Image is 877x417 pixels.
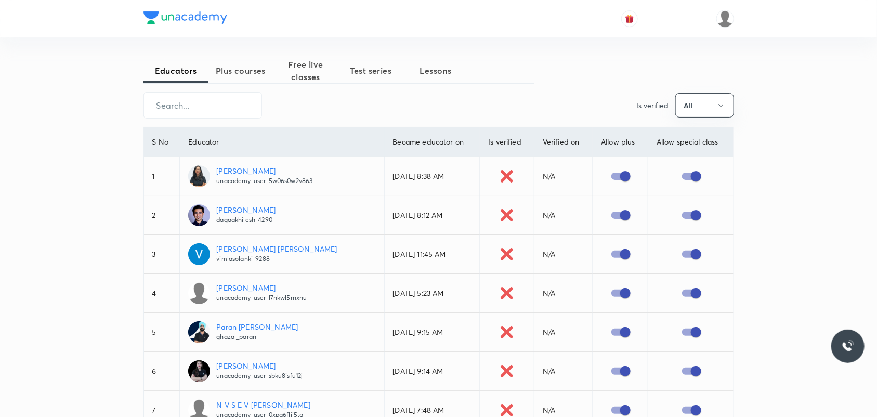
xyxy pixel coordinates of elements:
[144,157,180,196] td: 1
[384,196,480,235] td: [DATE] 8:12 AM
[534,127,593,157] th: Verified on
[534,235,593,274] td: N/A
[216,332,298,342] p: ghazal_paran
[842,340,854,353] img: ttu
[625,14,634,23] img: avatar
[384,235,480,274] td: [DATE] 11:45 AM
[144,352,180,391] td: 6
[534,274,593,313] td: N/A
[621,10,638,27] button: avatar
[144,127,180,157] th: S No
[216,204,276,215] p: [PERSON_NAME]
[716,10,734,28] img: Sudipta Bose
[648,127,734,157] th: Allow special class
[534,157,593,196] td: N/A
[534,313,593,352] td: N/A
[188,321,375,343] a: Paran [PERSON_NAME]ghazal_paran
[188,243,375,265] a: [PERSON_NAME] [PERSON_NAME]vimlasolanki-9288
[216,282,307,293] p: [PERSON_NAME]
[675,93,734,118] button: All
[188,282,375,304] a: [PERSON_NAME]unacademy-user-l7nkwl5rnxnu
[637,100,669,111] p: Is verified
[216,176,312,186] p: unacademy-user-5w06s0w2v863
[384,313,480,352] td: [DATE] 9:15 AM
[216,360,303,371] p: [PERSON_NAME]
[208,64,273,77] span: Plus courses
[273,58,338,83] span: Free live classes
[143,11,227,27] a: Company Logo
[188,360,375,382] a: [PERSON_NAME]unacademy-user-sbku8isfu12j
[534,196,593,235] td: N/A
[216,254,337,264] p: vimlasolanki-9288
[593,127,648,157] th: Allow plus
[143,64,208,77] span: Educators
[188,165,375,187] a: [PERSON_NAME]unacademy-user-5w06s0w2v863
[216,321,298,332] p: Paran [PERSON_NAME]
[216,243,337,254] p: [PERSON_NAME] [PERSON_NAME]
[403,64,468,77] span: Lessons
[384,274,480,313] td: [DATE] 5:23 AM
[144,235,180,274] td: 3
[216,165,312,176] p: [PERSON_NAME]
[384,127,480,157] th: Became educator on
[144,92,261,119] input: Search...
[384,157,480,196] td: [DATE] 8:38 AM
[144,313,180,352] td: 5
[144,274,180,313] td: 4
[216,293,307,303] p: unacademy-user-l7nkwl5rnxnu
[180,127,384,157] th: Educator
[384,352,480,391] td: [DATE] 9:14 AM
[143,11,227,24] img: Company Logo
[480,127,534,157] th: Is verified
[338,64,403,77] span: Test series
[216,399,310,410] p: N V S E V [PERSON_NAME]
[534,352,593,391] td: N/A
[188,204,375,226] a: [PERSON_NAME]dagaakhilesh-4290
[216,371,303,381] p: unacademy-user-sbku8isfu12j
[144,196,180,235] td: 2
[216,215,276,225] p: dagaakhilesh-4290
